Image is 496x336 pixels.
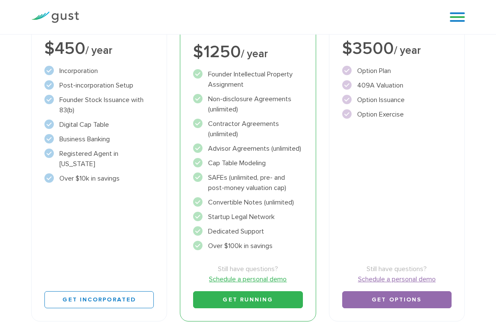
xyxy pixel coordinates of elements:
[193,172,302,193] li: SAFEs (unlimited, pre- and post-money valuation cap)
[44,120,154,130] li: Digital Cap Table
[44,66,154,76] li: Incorporation
[193,119,302,139] li: Contractor Agreements (unlimited)
[44,291,154,308] a: Get Incorporated
[342,274,452,284] a: Schedule a personal demo
[44,95,154,115] li: Founder Stock Issuance with 83(b)
[193,291,302,308] a: Get Running
[44,149,154,169] li: Registered Agent in [US_STATE]
[44,173,154,184] li: Over $10k in savings
[342,264,452,274] span: Still have questions?
[44,40,154,57] div: $450
[193,264,302,274] span: Still have questions?
[193,226,302,237] li: Dedicated Support
[342,95,452,105] li: Option Issuance
[85,44,112,57] span: / year
[31,12,79,23] img: Gust Logo
[342,40,452,57] div: $3500
[342,66,452,76] li: Option Plan
[193,197,302,207] li: Convertible Notes (unlimited)
[342,109,452,120] li: Option Exercise
[193,143,302,154] li: Advisor Agreements (unlimited)
[394,44,421,57] span: / year
[193,94,302,114] li: Non-disclosure Agreements (unlimited)
[193,241,302,251] li: Over $100k in savings
[193,158,302,168] li: Cap Table Modeling
[44,134,154,144] li: Business Banking
[241,47,268,60] span: / year
[193,69,302,90] li: Founder Intellectual Property Assignment
[44,80,154,91] li: Post-incorporation Setup
[193,44,302,61] div: $1250
[342,291,452,308] a: Get Options
[342,80,452,91] li: 409A Valuation
[193,212,302,222] li: Startup Legal Network
[193,274,302,284] a: Schedule a personal demo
